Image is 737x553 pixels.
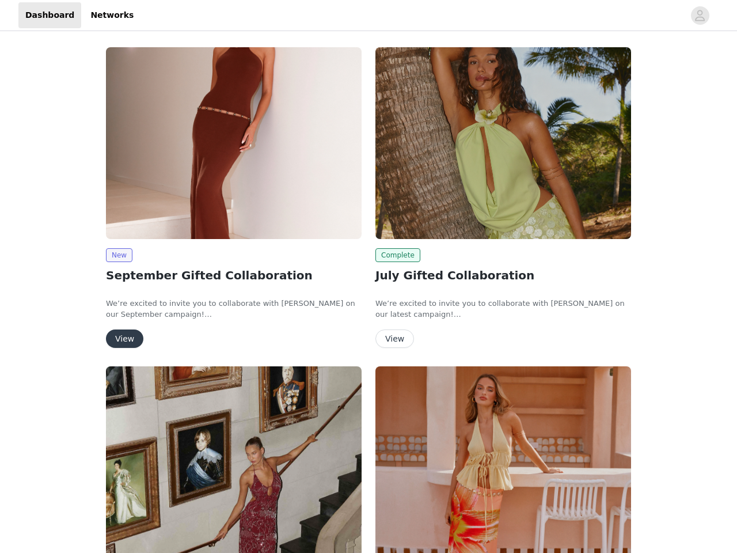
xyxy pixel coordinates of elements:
[375,267,631,284] h2: July Gifted Collaboration
[106,298,362,320] p: We’re excited to invite you to collaborate with [PERSON_NAME] on our September campaign!
[106,248,132,262] span: New
[83,2,140,28] a: Networks
[106,329,143,348] button: View
[694,6,705,25] div: avatar
[106,267,362,284] h2: September Gifted Collaboration
[375,47,631,239] img: Peppermayo AUS
[18,2,81,28] a: Dashboard
[375,335,414,343] a: View
[106,335,143,343] a: View
[375,329,414,348] button: View
[375,298,631,320] p: We’re excited to invite you to collaborate with [PERSON_NAME] on our latest campaign!
[375,248,420,262] span: Complete
[106,47,362,239] img: Peppermayo AUS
